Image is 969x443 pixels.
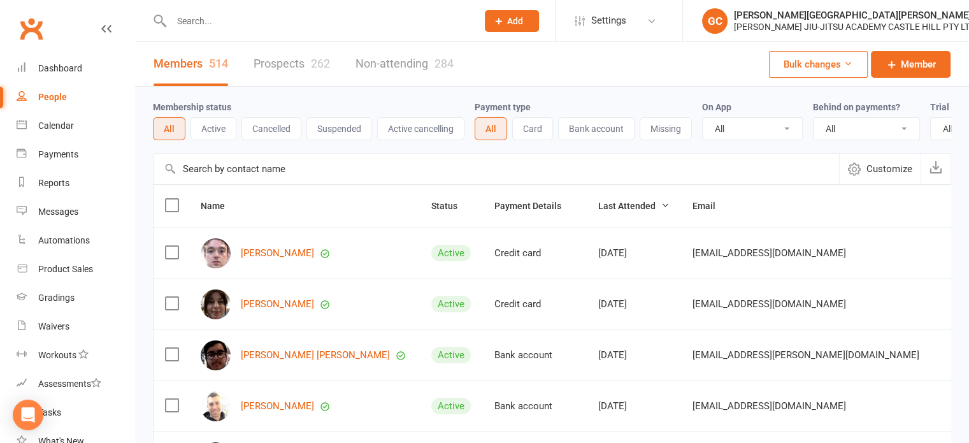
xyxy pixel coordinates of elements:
a: Assessments [17,370,134,398]
button: Payment Details [494,198,575,214]
button: Customize [839,154,921,184]
a: Messages [17,198,134,226]
button: Add [485,10,539,32]
div: GC [702,8,728,34]
div: [DATE] [598,299,670,310]
a: [PERSON_NAME] [241,299,314,310]
button: Suspended [306,117,372,140]
label: Membership status [153,102,231,112]
div: Gradings [38,293,75,303]
span: Payment Details [494,201,575,211]
label: On App [702,102,731,112]
a: Tasks [17,398,134,427]
div: Workouts [38,350,76,360]
input: Search by contact name [154,154,839,184]
a: Workouts [17,341,134,370]
a: Dashboard [17,54,134,83]
div: People [38,92,67,102]
button: Cancelled [241,117,301,140]
a: [PERSON_NAME] [PERSON_NAME] [241,350,390,361]
div: Automations [38,235,90,245]
span: Add [507,16,523,26]
button: Last Attended [598,198,670,214]
button: Bank account [558,117,635,140]
span: [EMAIL_ADDRESS][DOMAIN_NAME] [693,241,846,265]
div: Payments [38,149,78,159]
div: Active [431,398,471,414]
button: Active cancelling [377,117,464,140]
a: Gradings [17,284,134,312]
a: [PERSON_NAME] [241,248,314,259]
a: [PERSON_NAME] [241,401,314,412]
span: Member [901,57,936,72]
button: Email [693,198,729,214]
button: All [153,117,185,140]
div: Active [431,245,471,261]
div: 514 [209,57,228,70]
span: Email [693,201,729,211]
div: 262 [311,57,330,70]
input: Search... [168,12,468,30]
div: Messages [38,207,78,217]
div: [DATE] [598,248,670,259]
a: Members514 [154,42,228,86]
button: Bulk changes [769,51,868,78]
label: Payment type [475,102,531,112]
a: Non-attending284 [355,42,454,86]
span: Last Attended [598,201,670,211]
a: Waivers [17,312,134,341]
div: Bank account [494,401,575,412]
div: Active [431,347,471,363]
div: Open Intercom Messenger [13,400,43,430]
a: Payments [17,140,134,169]
div: Calendar [38,120,74,131]
div: Active [431,296,471,312]
div: Assessments [38,379,101,389]
div: Reports [38,178,69,188]
div: 284 [434,57,454,70]
button: Name [201,198,239,214]
div: Credit card [494,299,575,310]
div: Tasks [38,407,61,418]
div: [DATE] [598,401,670,412]
a: Reports [17,169,134,198]
span: [EMAIL_ADDRESS][PERSON_NAME][DOMAIN_NAME] [693,343,919,367]
label: Behind on payments? [813,102,900,112]
div: [DATE] [598,350,670,361]
a: Calendar [17,112,134,140]
span: Settings [591,6,626,35]
span: Name [201,201,239,211]
a: Clubworx [15,13,47,45]
a: Automations [17,226,134,255]
button: Status [431,198,471,214]
a: Member [871,51,951,78]
a: People [17,83,134,112]
button: Card [512,117,553,140]
span: Customize [866,161,912,177]
div: Dashboard [38,63,82,73]
button: All [475,117,507,140]
span: [EMAIL_ADDRESS][DOMAIN_NAME] [693,394,846,418]
button: Active [190,117,236,140]
button: Missing [640,117,692,140]
span: Status [431,201,471,211]
div: Product Sales [38,264,93,274]
div: Credit card [494,248,575,259]
div: Bank account [494,350,575,361]
a: Prospects262 [254,42,330,86]
span: [EMAIL_ADDRESS][DOMAIN_NAME] [693,292,846,316]
div: Waivers [38,321,69,331]
a: Product Sales [17,255,134,284]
